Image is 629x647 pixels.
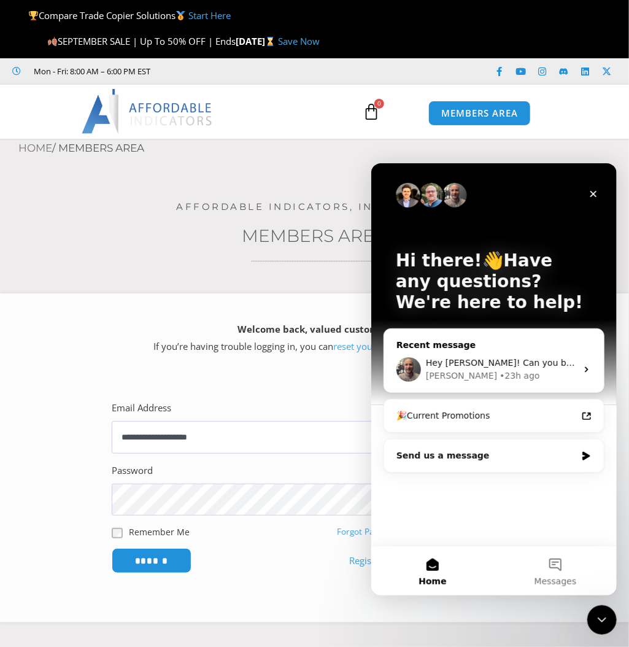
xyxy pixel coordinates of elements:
iframe: Intercom live chat [371,163,617,595]
div: Send us a message [25,286,205,299]
a: 0 [344,94,398,130]
a: reset your password [334,340,420,352]
a: Save Now [278,35,320,47]
span: Home [47,414,75,422]
label: Password [112,462,153,479]
button: Messages [123,383,245,432]
nav: Breadcrumb [18,139,629,158]
a: Members Area [242,225,387,246]
div: [PERSON_NAME] [55,206,126,219]
label: Remember Me [129,525,190,538]
div: Close [211,20,233,42]
a: Start Here [188,9,231,21]
a: Register Now [349,552,405,570]
img: 🥇 [176,11,185,20]
span: SEPTEMBER SALE | Up To 50% OFF | Ends [47,35,236,47]
img: 🍂 [48,37,57,46]
div: • 23h ago [128,206,168,219]
button: Show password [356,484,405,516]
a: 🎉Current Promotions [18,241,228,264]
a: Affordable Indicators, Inc. Account [176,201,453,212]
a: Forgot Password? [337,526,405,537]
span: Mon - Fri: 8:00 AM – 6:00 PM EST [31,64,151,79]
a: Home [18,142,52,154]
span: Hey [PERSON_NAME]! Can you be more specific about what you think isn't working properly? I'm not ... [55,195,612,204]
img: LogoAI | Affordable Indicators – NinjaTrader [82,89,214,133]
img: 🏆 [29,11,38,20]
iframe: Intercom live chat [587,605,617,635]
span: 0 [374,99,384,109]
div: Send us a message [12,276,233,309]
p: If you’re having trouble logging in, you can immediately. [21,321,608,355]
iframe: Customer reviews powered by Trustpilot [157,65,341,77]
div: 🎉Current Promotions [25,246,206,259]
span: Compare Trade Copier Solutions [28,9,231,21]
label: Email Address [112,400,171,417]
img: ⌛ [266,37,275,46]
a: MEMBERS AREA [428,101,531,126]
span: Messages [163,414,206,422]
strong: [DATE] [236,35,278,47]
span: MEMBERS AREA [441,109,518,118]
strong: Welcome back, valued customer! [238,323,392,335]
